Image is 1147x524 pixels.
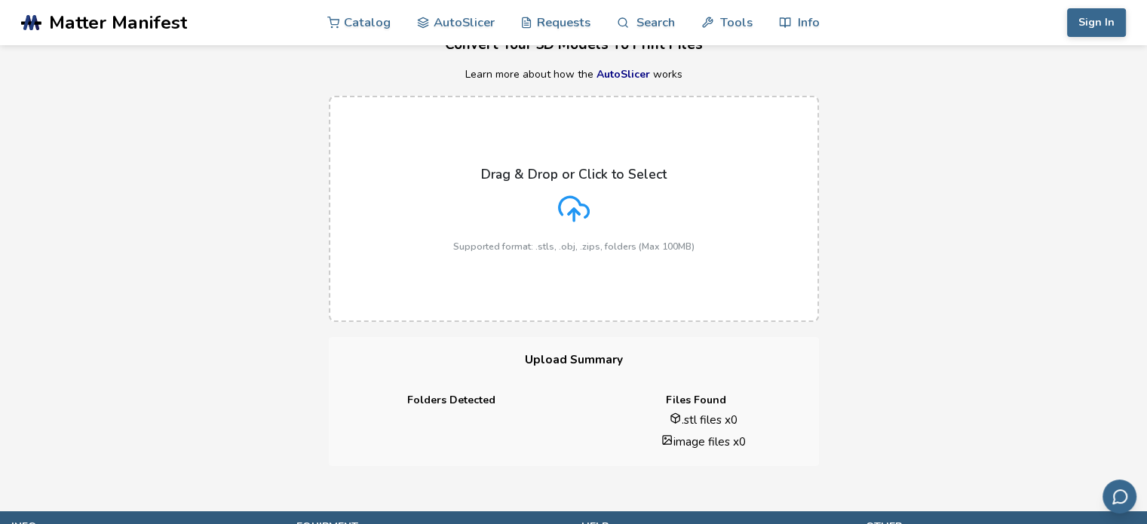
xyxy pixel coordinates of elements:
p: Supported format: .stls, .obj, .zips, folders (Max 100MB) [453,241,695,252]
button: Sign In [1067,8,1126,37]
h4: Folders Detected [339,394,563,406]
h4: Files Found [584,394,808,406]
button: Send feedback via email [1103,480,1136,513]
a: AutoSlicer [597,67,650,81]
h3: Upload Summary [329,337,819,383]
li: .stl files x 0 [600,412,808,427]
span: Matter Manifest [49,12,187,33]
p: Drag & Drop or Click to Select [481,167,667,182]
li: image files x 0 [600,434,808,449]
